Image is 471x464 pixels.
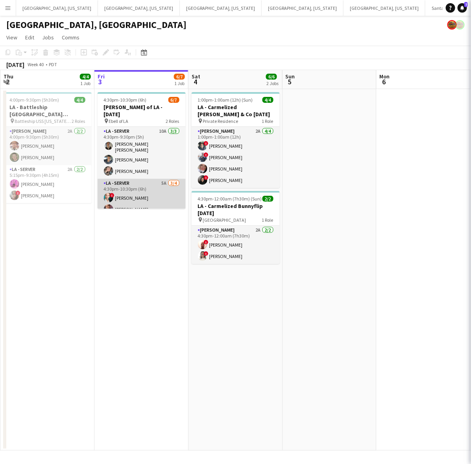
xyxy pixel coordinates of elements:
span: 5 [284,77,295,86]
span: ! [204,175,209,180]
span: Ebell of LA [109,118,129,124]
div: [DATE] [6,61,24,69]
span: 4:30pm-10:30pm (6h) [104,97,147,103]
app-user-avatar: Rollin Hero [455,20,465,30]
span: ! [204,141,209,146]
h3: LA - Battleship [GEOGRAPHIC_DATA][PERSON_NAME] [DATE] [4,104,92,118]
span: View [6,34,17,41]
app-card-role: LA - Server10A3/34:30pm-9:30pm (5h)[PERSON_NAME] [PERSON_NAME][PERSON_NAME][PERSON_NAME] [98,127,186,179]
app-card-role: [PERSON_NAME]2A2/24:00pm-9:30pm (5h30m)[PERSON_NAME][PERSON_NAME] [4,127,92,165]
h3: LA - Carmelized [PERSON_NAME] & Co [DATE] [192,104,280,118]
span: 2/2 [262,196,273,202]
span: 7 [464,2,468,7]
span: 2 Roles [166,118,179,124]
button: [GEOGRAPHIC_DATA], [US_STATE] [344,0,425,16]
span: 4/4 [262,97,273,103]
span: 4 [190,77,200,86]
span: 4:30pm-12:00am (7h30m) (Sun) [198,196,262,202]
span: Jobs [42,34,54,41]
div: 1 Job [80,80,91,86]
span: Fri [98,73,105,80]
div: 2 Jobs [266,80,279,86]
span: ! [16,191,20,195]
a: View [3,32,20,43]
h1: [GEOGRAPHIC_DATA], [GEOGRAPHIC_DATA] [6,19,187,31]
app-card-role: LA - Server5A3/44:30pm-10:30pm (6h)![PERSON_NAME][PERSON_NAME] [98,179,186,240]
span: 6/7 [168,97,179,103]
span: ! [110,193,115,198]
span: 2 Roles [72,118,85,124]
span: 3 [96,77,105,86]
span: Week 40 [26,61,46,67]
span: Thu [4,73,13,80]
app-job-card: 4:00pm-9:30pm (5h30m)4/4LA - Battleship [GEOGRAPHIC_DATA][PERSON_NAME] [DATE] Battleship USS [US_... [4,92,92,203]
span: ! [204,152,209,157]
span: Private Residence [203,118,238,124]
h3: [PERSON_NAME] of LA - [DATE] [98,104,186,118]
span: Edit [25,34,34,41]
button: [GEOGRAPHIC_DATA], [US_STATE] [16,0,98,16]
span: ! [204,251,209,256]
button: [GEOGRAPHIC_DATA], [US_STATE] [98,0,180,16]
span: 4/4 [80,74,91,80]
span: 6 [379,77,390,86]
span: Sat [192,73,200,80]
a: Jobs [39,32,57,43]
span: 2 [2,77,13,86]
button: [GEOGRAPHIC_DATA], [US_STATE] [180,0,262,16]
a: 7 [458,3,467,13]
a: Edit [22,32,37,43]
span: 1 Role [262,118,273,124]
span: Battleship USS [US_STATE] Museum [15,118,72,124]
app-card-role: [PERSON_NAME]2A4/41:00pm-1:00am (12h)![PERSON_NAME]![PERSON_NAME][PERSON_NAME]![PERSON_NAME] [192,127,280,188]
span: Comms [62,34,79,41]
span: 4/4 [74,97,85,103]
app-job-card: 4:30pm-12:00am (7h30m) (Sun)2/2LA - Carmelized Bunnyflip [DATE] [GEOGRAPHIC_DATA]1 Role[PERSON_NA... [192,191,280,264]
span: Mon [380,73,390,80]
a: Comms [59,32,83,43]
button: [GEOGRAPHIC_DATA], [US_STATE] [262,0,344,16]
app-card-role: [PERSON_NAME]2A2/24:30pm-12:00am (7h30m)![PERSON_NAME]![PERSON_NAME] [192,226,280,264]
app-job-card: 1:00pm-1:00am (12h) (Sun)4/4LA - Carmelized [PERSON_NAME] & Co [DATE] Private Residence1 Role[PER... [192,92,280,188]
div: 1 Job [174,80,185,86]
app-job-card: 4:30pm-10:30pm (6h)6/7[PERSON_NAME] of LA - [DATE] Ebell of LA2 RolesLA - Server10A3/34:30pm-9:30... [98,92,186,209]
span: ! [204,240,209,245]
span: 1 Role [262,217,273,223]
div: PDT [49,61,57,67]
h3: LA - Carmelized Bunnyflip [DATE] [192,202,280,217]
span: 1:00pm-1:00am (12h) (Sun) [198,97,253,103]
app-user-avatar: Rollin Hero [447,20,457,30]
span: Sun [286,73,295,80]
span: 6/6 [266,74,277,80]
span: [GEOGRAPHIC_DATA] [203,217,246,223]
app-card-role: LA - Server2A2/25:15pm-9:30pm (4h15m)[PERSON_NAME]![PERSON_NAME] [4,165,92,203]
span: 6/7 [174,74,185,80]
span: 4:00pm-9:30pm (5h30m) [10,97,59,103]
